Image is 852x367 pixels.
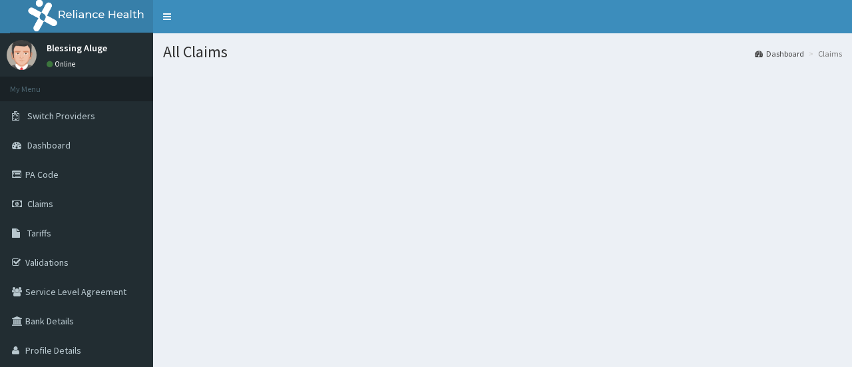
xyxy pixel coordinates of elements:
[27,227,51,239] span: Tariffs
[47,59,79,69] a: Online
[27,139,71,151] span: Dashboard
[27,110,95,122] span: Switch Providers
[805,48,842,59] li: Claims
[27,198,53,210] span: Claims
[7,40,37,70] img: User Image
[755,48,804,59] a: Dashboard
[47,43,107,53] p: Blessing Aluge
[163,43,842,61] h1: All Claims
